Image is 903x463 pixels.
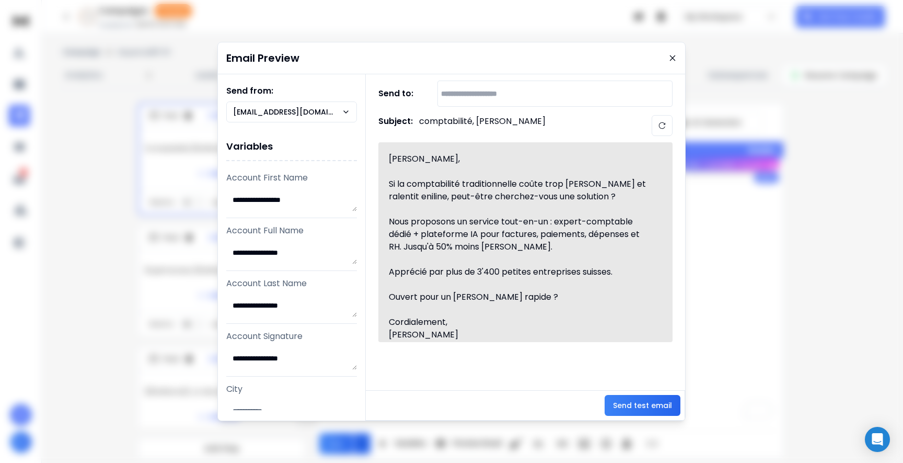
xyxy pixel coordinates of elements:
p: [EMAIL_ADDRESS][DOMAIN_NAME] [233,107,342,117]
button: Send test email [605,395,680,416]
h1: Subject: [378,115,413,136]
h1: Variables [226,133,357,161]
div: Open Intercom Messenger [865,427,890,452]
p: Account Signature [226,330,357,343]
h1: Send to: [378,87,420,100]
h1: Send from: [226,85,357,97]
p: City [226,383,357,396]
p: Account Full Name [226,224,357,237]
p: comptabilité, [PERSON_NAME] [419,115,546,136]
div: [PERSON_NAME], Si la comptabilité traditionnelle coûte trop [PERSON_NAME] et ralentit eniline, pe... [389,153,650,332]
p: Account Last Name [226,277,357,290]
h1: Email Preview [226,51,299,65]
p: Account First Name [226,172,357,184]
